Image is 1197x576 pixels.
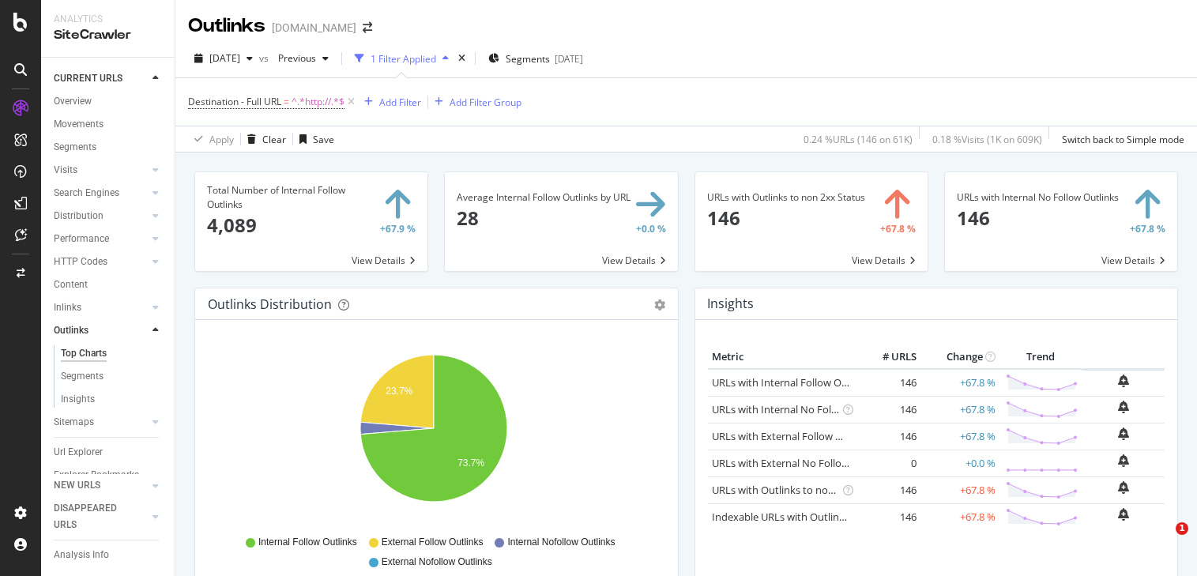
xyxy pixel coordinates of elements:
[712,510,961,524] a: Indexable URLs with Outlinks to Non-Indexable URLs
[1143,522,1181,560] iframe: Intercom live chat
[1118,427,1129,440] div: bell-plus
[428,92,521,111] button: Add Filter Group
[920,345,999,369] th: Change
[54,322,148,339] a: Outlinks
[54,500,134,533] div: DISAPPEARED URLS
[555,52,583,66] div: [DATE]
[482,46,589,71] button: Segments[DATE]
[54,116,164,133] a: Movements
[382,536,484,549] span: External Follow Outlinks
[54,299,81,316] div: Inlinks
[188,126,234,152] button: Apply
[857,450,920,476] td: 0
[61,345,164,362] a: Top Charts
[857,423,920,450] td: 146
[188,95,281,108] span: Destination - Full URL
[54,231,148,247] a: Performance
[382,555,492,569] span: External Nofollow Outlinks
[313,133,334,146] div: Save
[804,133,913,146] div: 0.24 % URLs ( 146 on 61K )
[54,444,164,461] a: Url Explorer
[1118,454,1129,467] div: bell-plus
[1118,481,1129,494] div: bell-plus
[348,46,455,71] button: 1 Filter Applied
[708,345,858,369] th: Metric
[208,296,332,312] div: Outlinks Distribution
[654,299,665,311] div: gear
[262,133,286,146] div: Clear
[54,13,162,26] div: Analytics
[54,500,148,533] a: DISAPPEARED URLS
[61,368,164,385] a: Segments
[54,70,122,87] div: CURRENT URLS
[1176,522,1188,535] span: 1
[54,477,100,494] div: NEW URLS
[54,208,104,224] div: Distribution
[712,429,875,443] a: URLs with External Follow Outlinks
[857,396,920,423] td: 146
[54,277,88,293] div: Content
[61,391,95,408] div: Insights
[712,483,886,497] a: URLs with Outlinks to non 2xx Status
[857,345,920,369] th: # URLS
[209,133,234,146] div: Apply
[54,547,109,563] div: Analysis Info
[1118,401,1129,413] div: bell-plus
[857,369,920,397] td: 146
[54,547,164,563] a: Analysis Info
[54,277,164,293] a: Content
[284,95,289,108] span: =
[920,396,999,423] td: +67.8 %
[209,51,240,65] span: 2025 Sep. 8th
[61,368,104,385] div: Segments
[54,162,148,179] a: Visits
[54,254,148,270] a: HTTP Codes
[712,375,873,390] a: URLs with Internal Follow Outlinks
[54,477,148,494] a: NEW URLS
[208,345,660,529] svg: A chart.
[292,91,344,113] span: ^.*http://.*$
[272,20,356,36] div: [DOMAIN_NAME]
[920,450,999,476] td: +0.0 %
[932,133,1042,146] div: 0.18 % Visits ( 1K on 609K )
[272,46,335,71] button: Previous
[54,444,103,461] div: Url Explorer
[450,96,521,109] div: Add Filter Group
[712,402,890,416] a: URLs with Internal No Follow Outlinks
[920,503,999,530] td: +67.8 %
[857,476,920,503] td: 146
[54,70,148,87] a: CURRENT URLS
[507,536,615,549] span: Internal Nofollow Outlinks
[506,52,550,66] span: Segments
[371,52,436,66] div: 1 Filter Applied
[1118,508,1129,521] div: bell-plus
[920,369,999,397] td: +67.8 %
[272,51,316,65] span: Previous
[54,208,148,224] a: Distribution
[54,414,94,431] div: Sitemaps
[54,185,119,201] div: Search Engines
[857,503,920,530] td: 146
[920,476,999,503] td: +67.8 %
[241,126,286,152] button: Clear
[54,93,92,110] div: Overview
[259,51,272,65] span: vs
[54,26,162,44] div: SiteCrawler
[293,126,334,152] button: Save
[54,322,88,339] div: Outlinks
[188,46,259,71] button: [DATE]
[1056,126,1184,152] button: Switch back to Simple mode
[54,185,148,201] a: Search Engines
[54,299,148,316] a: Inlinks
[54,231,109,247] div: Performance
[54,116,104,133] div: Movements
[54,467,164,484] a: Explorer Bookmarks
[386,386,412,397] text: 23.7%
[54,254,107,270] div: HTTP Codes
[61,345,107,362] div: Top Charts
[363,22,372,33] div: arrow-right-arrow-left
[54,467,139,484] div: Explorer Bookmarks
[54,139,164,156] a: Segments
[457,457,484,469] text: 73.7%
